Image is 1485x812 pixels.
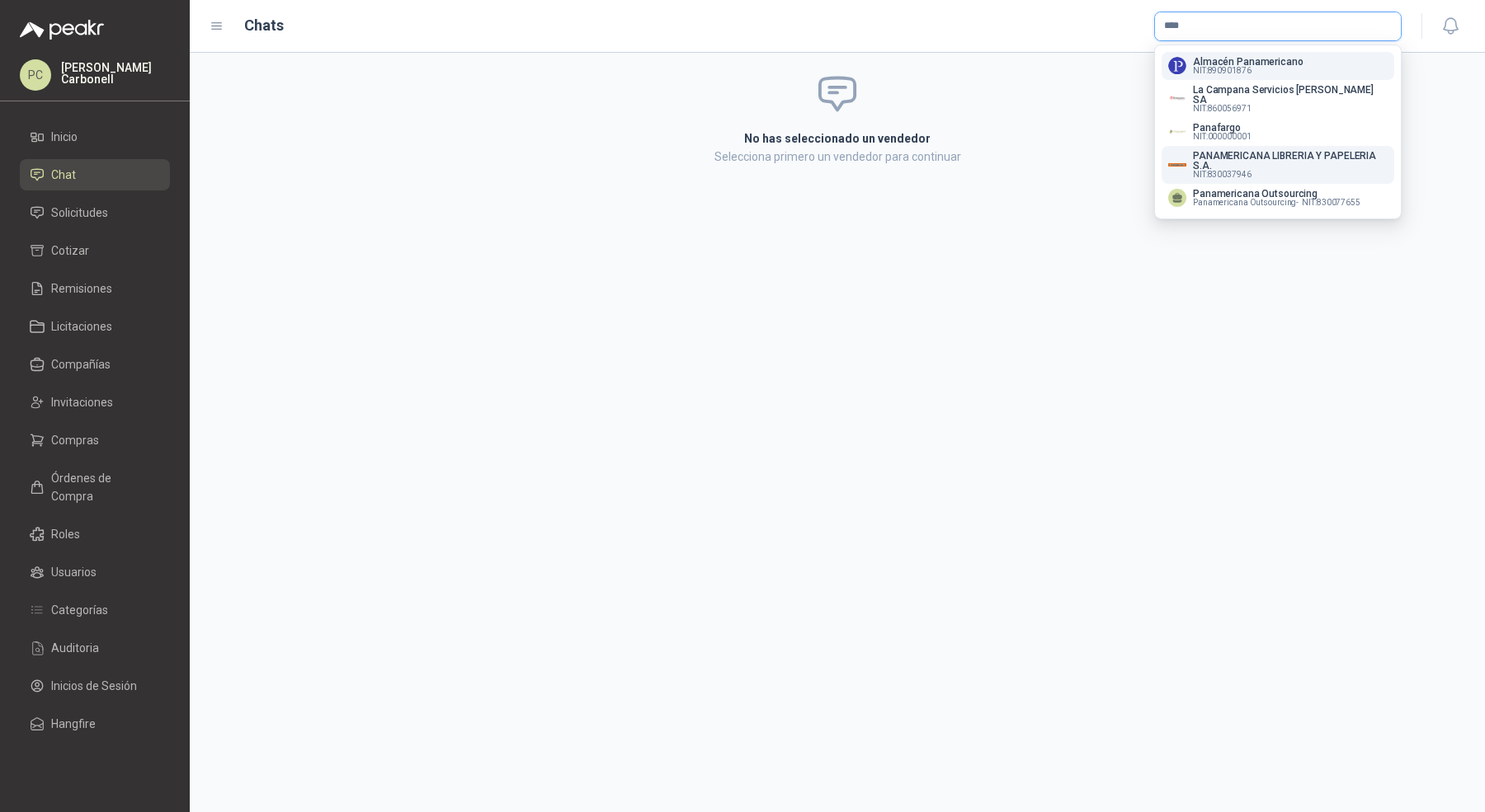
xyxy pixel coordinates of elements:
[1193,67,1252,75] span: NIT : 890901876
[20,349,170,380] a: Compañías
[244,14,284,37] h1: Chats
[1162,80,1394,118] button: Company LogoLa Campana Servicios [PERSON_NAME] SANIT:860056971
[20,708,170,739] a: Hangfire
[1193,189,1360,199] p: Panamericana Outsourcing
[1168,123,1186,141] img: Company Logo
[1193,105,1252,113] span: NIT : 860056971
[51,317,112,336] span: Licitaciones
[1162,118,1394,146] button: Company LogoPanafargoNIT:000000001
[20,632,170,664] a: Auditoria
[549,129,1125,148] h2: No has seleccionado un vendedor
[20,519,170,550] a: Roles
[1302,199,1360,207] span: NIT : 830077655
[51,279,112,298] span: Remisiones
[20,121,170,153] a: Inicio
[1162,52,1394,80] button: Company LogoAlmacén PanamericanoNIT:890901876
[20,59,51,91] div: PC
[549,148,1125,166] p: Selecciona primero un vendedor para continuar
[51,204,108,222] span: Solicitudes
[1193,171,1252,179] span: NIT : 830037946
[51,242,89,260] span: Cotizar
[1168,57,1186,75] img: Company Logo
[20,594,170,626] a: Categorías
[20,20,104,40] img: Logo peakr
[1168,90,1186,108] img: Company Logo
[20,311,170,342] a: Licitaciones
[51,601,108,619] span: Categorías
[51,128,78,146] span: Inicio
[1162,184,1394,212] button: Panamericana OutsourcingPanamericana Outsourcing-NIT:830077655
[20,197,170,228] a: Solicitudes
[51,639,99,657] span: Auditoria
[20,462,170,512] a: Órdenes de Compra
[1193,57,1303,67] p: Almacén Panamericano
[51,393,113,411] span: Invitaciones
[51,677,137,695] span: Inicios de Sesión
[51,355,111,373] span: Compañías
[20,387,170,418] a: Invitaciones
[1193,151,1388,171] p: PANAMERICANA LIBRERIA Y PAPELERIA S.A.
[20,556,170,588] a: Usuarios
[1193,85,1388,105] p: La Campana Servicios [PERSON_NAME] SA
[1168,156,1186,174] img: Company Logo
[51,715,96,733] span: Hangfire
[20,670,170,702] a: Inicios de Sesión
[20,159,170,190] a: Chat
[51,166,76,184] span: Chat
[1193,123,1252,133] p: Panafargo
[1162,146,1394,184] button: Company LogoPANAMERICANA LIBRERIA Y PAPELERIA S.A.NIT:830037946
[20,273,170,304] a: Remisiones
[51,563,97,581] span: Usuarios
[61,62,170,85] p: [PERSON_NAME] Carbonell
[20,425,170,456] a: Compras
[1193,199,1299,207] span: Panamericana Outsourcing -
[51,525,80,543] span: Roles
[51,431,99,449] span: Compras
[20,235,170,266] a: Cotizar
[51,469,154,505] span: Órdenes de Compra
[1193,133,1252,141] span: NIT : 000000001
